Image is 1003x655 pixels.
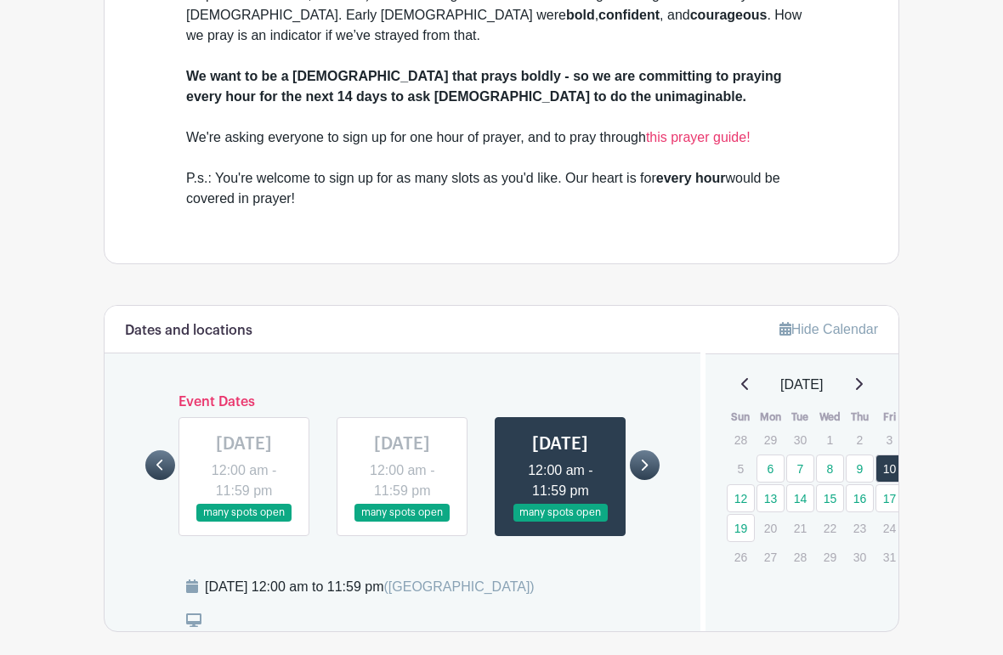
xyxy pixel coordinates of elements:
[875,545,904,571] p: 31
[846,427,874,454] p: 2
[727,456,755,483] p: 5
[786,545,814,571] p: 28
[727,545,755,571] p: 26
[779,323,878,337] a: Hide Calendar
[646,131,751,145] a: this prayer guide!
[186,70,782,104] strong: We want to be a [DEMOGRAPHIC_DATA] that prays boldly - so we are committing to praying every hour...
[566,8,595,23] strong: bold
[205,578,535,598] div: [DATE] 12:00 am to 11:59 pm
[816,485,844,513] a: 15
[780,375,823,396] span: [DATE]
[846,545,874,571] p: 30
[656,172,726,186] strong: every hour
[756,516,785,542] p: 20
[875,409,904,426] th: Fri
[175,395,630,411] h6: Event Dates
[690,8,768,23] strong: courageous
[875,516,904,542] p: 24
[816,455,844,483] a: 8
[756,409,785,426] th: Mon
[727,427,755,454] p: 28
[846,516,874,542] p: 23
[815,409,845,426] th: Wed
[875,455,904,483] a: 10
[727,515,755,543] a: 19
[846,485,874,513] a: 16
[756,427,785,454] p: 29
[875,427,904,454] p: 3
[845,409,875,426] th: Thu
[125,324,252,340] h6: Dates and locations
[598,8,660,23] strong: confident
[756,485,785,513] a: 13
[786,455,814,483] a: 7
[727,485,755,513] a: 12
[786,516,814,542] p: 21
[846,455,874,483] a: 9
[756,455,785,483] a: 6
[786,427,814,454] p: 30
[726,409,756,426] th: Sun
[756,545,785,571] p: 27
[875,485,904,513] a: 17
[786,485,814,513] a: 14
[785,409,815,426] th: Tue
[816,516,844,542] p: 22
[383,580,534,595] span: ([GEOGRAPHIC_DATA])
[816,427,844,454] p: 1
[816,545,844,571] p: 29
